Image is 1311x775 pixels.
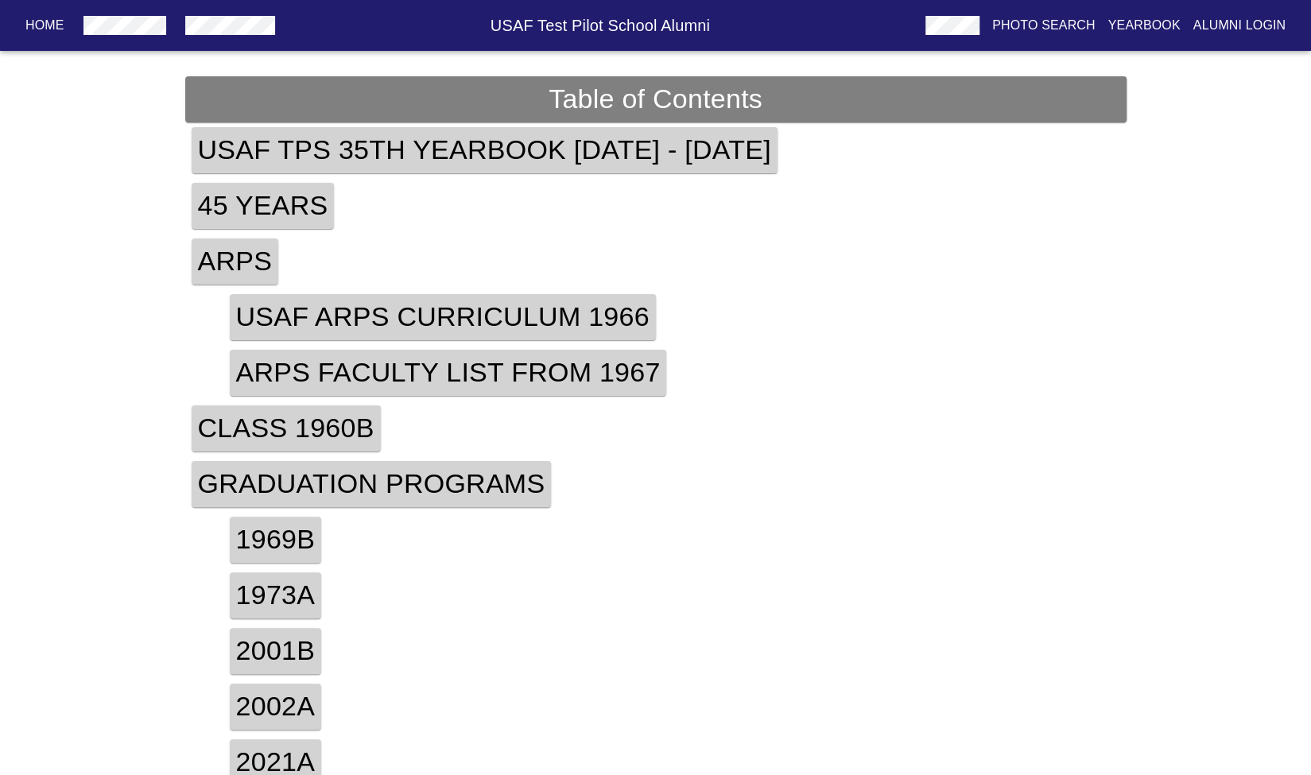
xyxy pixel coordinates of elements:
[192,238,279,285] h4: ARPS
[192,127,778,173] h4: USAF TPS 35th Yearbook [DATE] - [DATE]
[185,122,784,178] button: USAF TPS 35th Yearbook [DATE] - [DATE]
[185,401,387,456] button: Class 1960B
[230,294,656,340] h4: USAF ARPS Curriculum 1966
[19,11,71,40] button: Home
[230,572,322,618] h4: 1973a
[25,16,64,35] p: Home
[223,289,662,345] button: USAF ARPS Curriculum 1966
[1101,11,1186,40] button: Yearbook
[223,679,328,734] button: 2002a
[185,456,558,512] button: Graduation Programs
[185,234,285,289] button: ARPS
[230,350,667,396] h4: ARPS Faculty List from 1967
[192,461,552,507] h4: Graduation Programs
[986,11,1102,40] button: Photo Search
[1107,16,1180,35] p: Yearbook
[223,345,673,401] button: ARPS Faculty List from 1967
[223,623,328,679] button: 2001b
[192,183,335,229] h4: 45 Years
[223,512,328,568] button: 1969b
[281,13,919,38] h6: USAF Test Pilot School Alumni
[230,628,322,674] h4: 2001b
[185,178,341,234] button: 45 Years
[223,568,328,623] button: 1973a
[230,684,322,730] h4: 2002a
[1193,16,1286,35] p: Alumni Login
[992,16,1096,35] p: Photo Search
[1187,11,1293,40] button: Alumni Login
[185,76,1127,122] h4: Table of Contents
[230,517,322,563] h4: 1969b
[192,405,381,451] h4: Class 1960B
